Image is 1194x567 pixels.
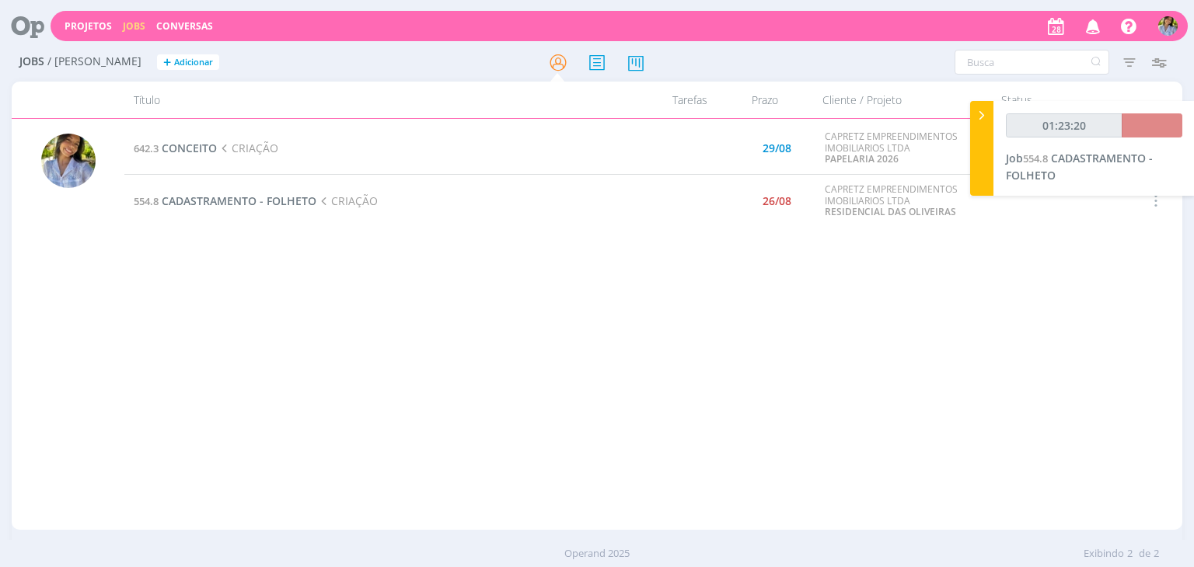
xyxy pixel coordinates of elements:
a: Conversas [156,19,213,33]
span: CONCEITO [162,141,217,155]
div: 29/08 [763,143,791,154]
button: Jobs [118,20,150,33]
span: de [1139,546,1150,562]
img: A [1158,16,1178,36]
span: CADASTRAMENTO - FOLHETO [1006,151,1153,183]
span: 2 [1154,546,1159,562]
a: RESIDENCIAL DAS OLIVEIRAS [825,205,956,218]
button: Projetos [60,20,117,33]
a: Jobs [123,19,145,33]
button: A [1157,12,1178,40]
div: CAPRETZ EMPREENDIMENTOS IMOBILIARIOS LTDA [825,131,985,165]
span: 642.3 [134,141,159,155]
div: CAPRETZ EMPREENDIMENTOS IMOBILIARIOS LTDA [825,184,985,217]
span: + [163,54,171,71]
div: Título [124,82,623,118]
div: Tarefas [623,82,717,118]
button: +Adicionar [157,54,219,71]
div: Cliente / Projeto [813,82,992,118]
div: Status [992,82,1124,118]
span: 554.8 [134,194,159,208]
a: PAPELARIA 2026 [825,152,899,165]
span: / [PERSON_NAME] [47,55,141,68]
input: Busca [955,50,1109,75]
a: Projetos [65,19,112,33]
span: CRIAÇÃO [316,193,377,208]
span: 2 [1127,546,1133,562]
div: Prazo [717,82,813,118]
span: 554.8 [1023,151,1048,165]
img: A [41,134,96,188]
span: Exibindo [1084,546,1124,562]
div: 26/08 [763,196,791,207]
span: Jobs [19,55,44,68]
span: Adicionar [174,57,213,68]
button: Conversas [152,20,218,33]
a: 554.8CADASTRAMENTO - FOLHETO [134,193,316,208]
span: CRIAÇÃO [217,141,278,155]
span: CADASTRAMENTO - FOLHETO [162,193,316,208]
a: Job554.8CADASTRAMENTO - FOLHETO [1006,151,1153,183]
a: 642.3CONCEITO [134,141,217,155]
